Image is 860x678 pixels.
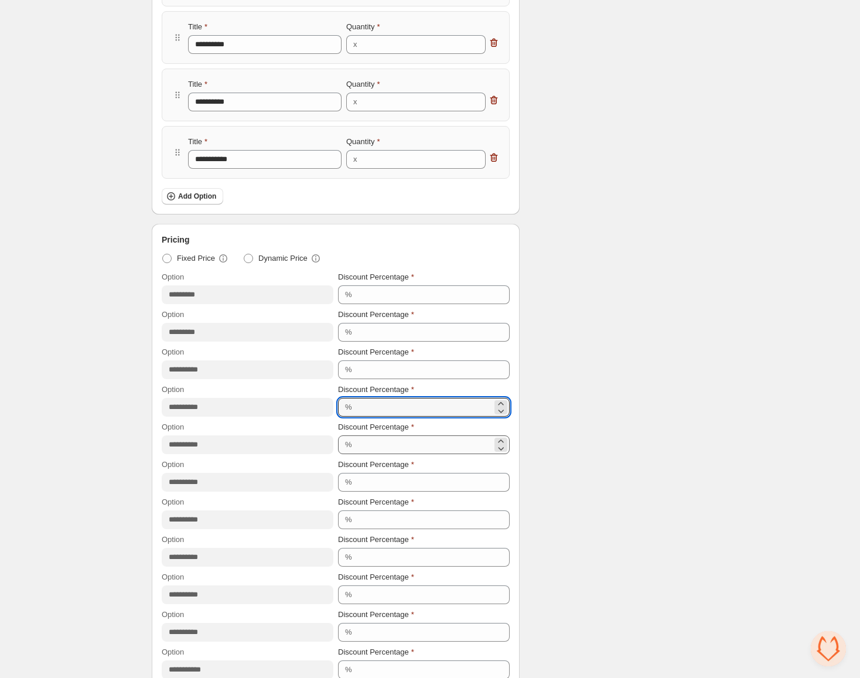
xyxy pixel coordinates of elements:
[346,136,380,148] label: Quantity
[338,384,414,396] label: Discount Percentage
[177,253,215,264] span: Fixed Price
[346,79,380,90] label: Quantity
[338,496,414,508] label: Discount Percentage
[178,192,216,201] span: Add Option
[811,631,846,666] div: Ouvrir le chat
[162,346,184,358] label: Option
[345,439,352,451] div: %
[162,646,184,658] label: Option
[162,421,184,433] label: Option
[345,289,352,301] div: %
[338,421,414,433] label: Discount Percentage
[338,346,414,358] label: Discount Percentage
[162,188,223,205] button: Add Option
[162,496,184,508] label: Option
[162,234,189,246] span: Pricing
[188,79,207,90] label: Title
[345,626,352,638] div: %
[353,96,357,108] div: x
[338,271,414,283] label: Discount Percentage
[162,571,184,583] label: Option
[338,459,414,471] label: Discount Percentage
[162,271,184,283] label: Option
[338,309,414,321] label: Discount Percentage
[345,364,352,376] div: %
[162,459,184,471] label: Option
[345,514,352,526] div: %
[353,154,357,165] div: x
[162,609,184,621] label: Option
[338,609,414,621] label: Discount Percentage
[338,571,414,583] label: Discount Percentage
[345,401,352,413] div: %
[258,253,308,264] span: Dynamic Price
[345,589,352,601] div: %
[345,551,352,563] div: %
[338,534,414,546] label: Discount Percentage
[338,646,414,658] label: Discount Percentage
[353,39,357,50] div: x
[346,21,380,33] label: Quantity
[188,21,207,33] label: Title
[345,326,352,338] div: %
[162,309,184,321] label: Option
[345,476,352,488] div: %
[162,384,184,396] label: Option
[162,534,184,546] label: Option
[345,664,352,676] div: %
[188,136,207,148] label: Title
